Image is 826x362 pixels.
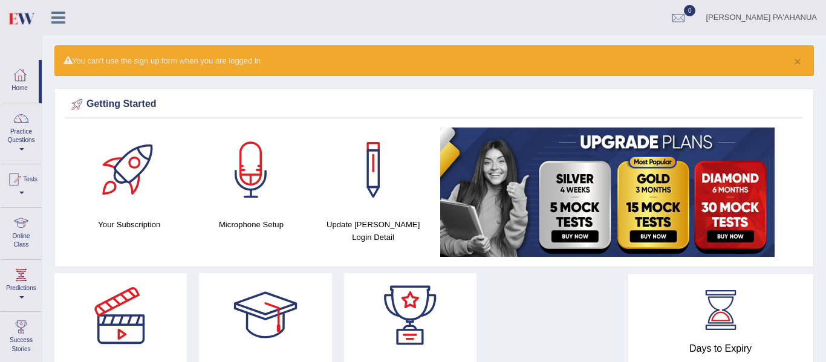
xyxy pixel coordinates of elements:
button: × [794,55,801,68]
a: Tests [1,164,42,204]
a: Online Class [1,208,42,256]
h4: Update [PERSON_NAME] Login Detail [318,218,428,244]
h4: Days to Expiry [641,343,800,354]
a: Success Stories [1,312,42,360]
a: Practice Questions [1,103,42,160]
div: Getting Started [68,95,800,114]
img: small5.jpg [440,128,775,257]
a: Home [1,60,39,99]
span: 0 [684,5,696,16]
a: Predictions [1,260,42,308]
h4: Microphone Setup [197,218,307,231]
h4: Your Subscription [74,218,184,231]
div: You can't use the sign up form when you are logged in [54,45,814,76]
